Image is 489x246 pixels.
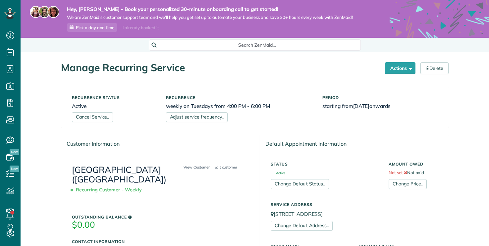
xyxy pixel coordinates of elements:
[67,6,353,13] strong: Hey, [PERSON_NAME] - Book your personalized 30-minute onboarding call to get started!
[420,62,449,74] a: Delete
[271,221,333,231] a: Change Default Address..
[72,103,156,109] h6: Active
[322,95,438,100] h5: Period
[213,164,240,170] a: Edit customer
[353,103,370,109] span: [DATE]
[389,162,438,166] h5: Amount Owed
[61,135,250,153] div: Customer Information
[166,95,313,100] h5: Recurrence
[166,103,313,109] h6: weekly on Tuesdays from 4:00 PM - 6:00 PM
[119,24,163,32] div: I already booked it
[67,15,353,20] span: We are ZenMaid’s customer support team and we’ll help you get set up to automate your business an...
[389,170,403,175] span: Not set
[61,62,380,73] h1: Manage Recurring Service
[271,202,438,207] h5: Service Address
[385,62,415,74] button: Actions
[72,239,239,244] h5: Contact Information
[389,179,427,189] a: Change Price..
[10,166,19,172] span: New
[72,95,156,100] h5: Recurrence status
[72,220,239,230] h3: $0.00
[72,112,113,122] a: Cancel Service..
[38,6,50,18] img: jorge-587dff0eeaa6aab1f244e6dc62b8924c3b6ad411094392a53c71c6c4a576187d.jpg
[166,112,228,122] a: Adjust service frequency..
[10,149,19,155] span: New
[271,172,285,175] span: Active
[271,179,329,189] a: Change Default Status..
[72,215,239,219] h5: Outstanding Balance
[72,164,166,185] a: [GEOGRAPHIC_DATA] ([GEOGRAPHIC_DATA])
[72,184,144,196] span: Recurring Customer - Weekly
[67,23,117,32] a: Pick a day and time
[30,6,42,18] img: maria-72a9807cf96188c08ef61303f053569d2e2a8a1cde33d635c8a3ac13582a053d.jpg
[322,103,438,109] h6: starting from onwards
[76,25,114,30] span: Pick a day and time
[271,162,379,166] h5: Status
[271,210,438,218] p: [STREET_ADDRESS]
[47,6,59,18] img: michelle-19f622bdf1676172e81f8f8fba1fb50e276960ebfe0243fe18214015130c80e4.jpg
[182,164,212,170] a: View Customer
[384,159,443,189] div: Not paid
[260,135,448,153] div: Default Appointment Information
